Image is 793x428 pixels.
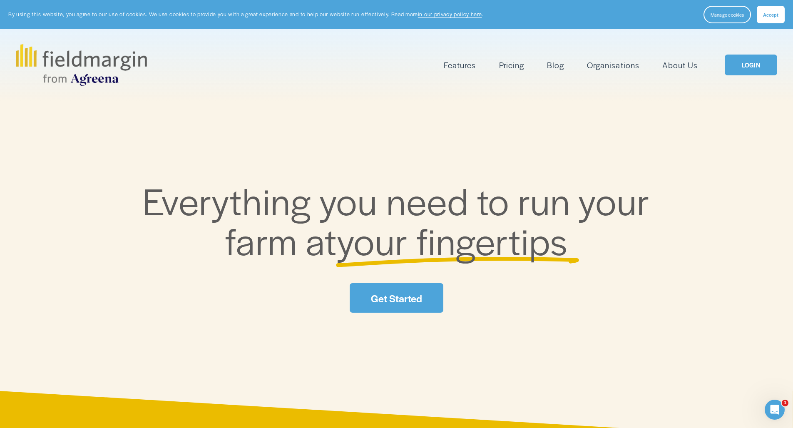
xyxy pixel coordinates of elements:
[8,10,483,18] p: By using this website, you agree to our use of cookies. We use cookies to provide you with a grea...
[782,400,788,406] span: 1
[711,11,744,18] span: Manage cookies
[418,10,482,18] a: in our privacy policy here
[704,6,751,23] button: Manage cookies
[587,58,639,72] a: Organisations
[765,400,785,420] iframe: Intercom live chat
[337,214,568,266] span: your fingertips
[662,58,698,72] a: About Us
[757,6,785,23] button: Accept
[350,283,443,313] a: Get Started
[143,174,659,266] span: Everything you need to run your farm at
[763,11,778,18] span: Accept
[16,44,147,86] img: fieldmargin.com
[725,55,777,76] a: LOGIN
[444,59,476,71] span: Features
[444,58,476,72] a: folder dropdown
[547,58,564,72] a: Blog
[499,58,524,72] a: Pricing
